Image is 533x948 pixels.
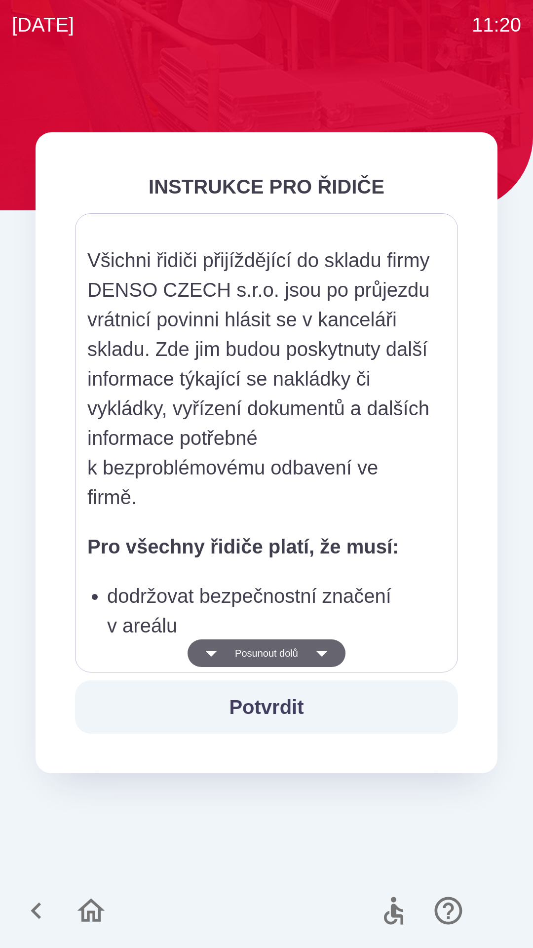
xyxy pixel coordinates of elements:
img: cs flag [487,898,513,924]
p: [DATE] [12,10,74,39]
div: INSTRUKCE PRO ŘIDIČE [75,172,458,201]
button: Posunout dolů [188,639,345,667]
button: Potvrdit [75,680,458,734]
p: dodržovat bezpečnostní značení v areálu [107,581,432,640]
p: 11:20 [472,10,521,39]
strong: Pro všechny řidiče platí, že musí: [87,536,399,557]
p: Všichni řidiči přijíždějící do skladu firmy DENSO CZECH s.r.o. jsou po průjezdu vrátnicí povinni ... [87,245,432,512]
img: Logo [36,69,497,117]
